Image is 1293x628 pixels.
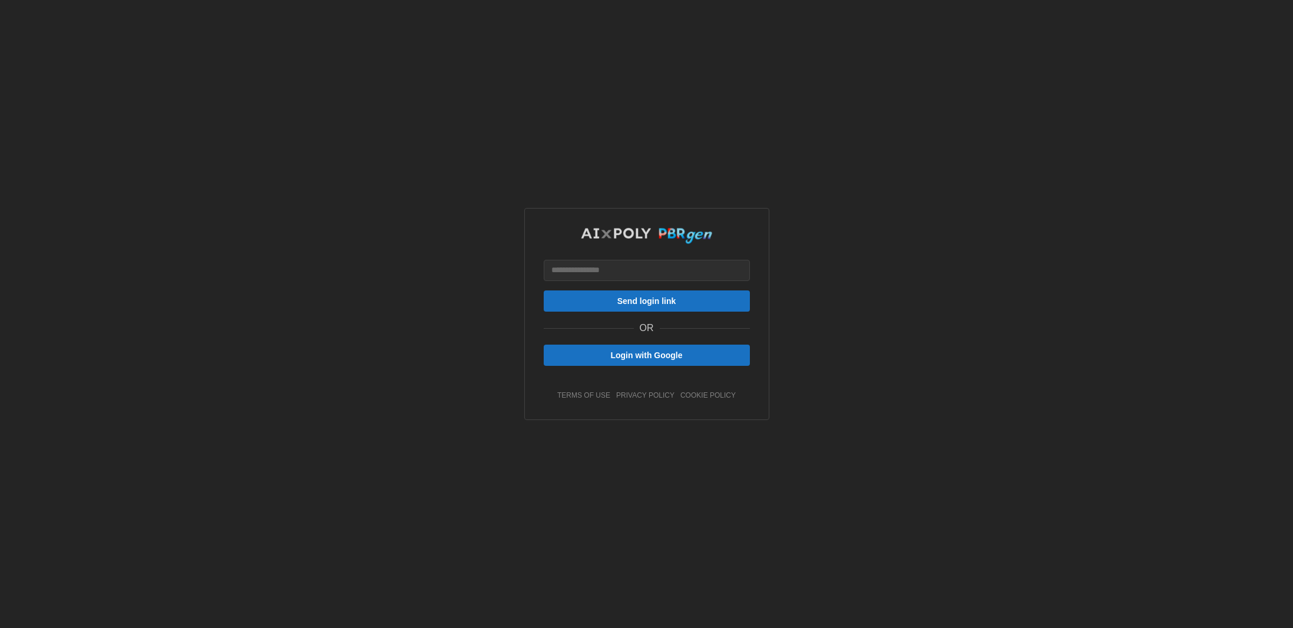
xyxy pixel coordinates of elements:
span: Login with Google [610,345,682,365]
span: Send login link [617,291,676,311]
button: Send login link [544,290,750,312]
button: Login with Google [544,345,750,366]
a: privacy policy [616,391,674,401]
a: terms of use [557,391,610,401]
img: AIxPoly PBRgen [580,227,713,244]
p: OR [640,321,654,336]
a: cookie policy [680,391,736,401]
